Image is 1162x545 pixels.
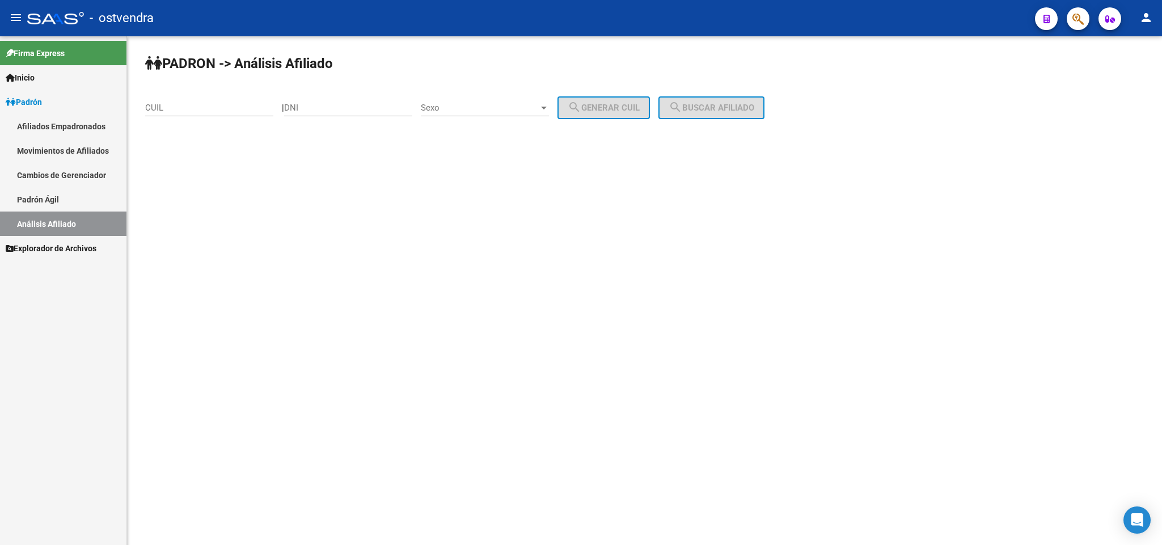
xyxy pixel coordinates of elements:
[568,103,640,113] span: Generar CUIL
[145,56,333,71] strong: PADRON -> Análisis Afiliado
[557,96,650,119] button: Generar CUIL
[6,242,96,255] span: Explorador de Archivos
[282,103,658,113] div: |
[1139,11,1153,24] mat-icon: person
[568,100,581,114] mat-icon: search
[90,6,154,31] span: - ostvendra
[421,103,539,113] span: Sexo
[6,71,35,84] span: Inicio
[9,11,23,24] mat-icon: menu
[669,100,682,114] mat-icon: search
[6,96,42,108] span: Padrón
[658,96,764,119] button: Buscar afiliado
[6,47,65,60] span: Firma Express
[669,103,754,113] span: Buscar afiliado
[1123,506,1151,534] div: Open Intercom Messenger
